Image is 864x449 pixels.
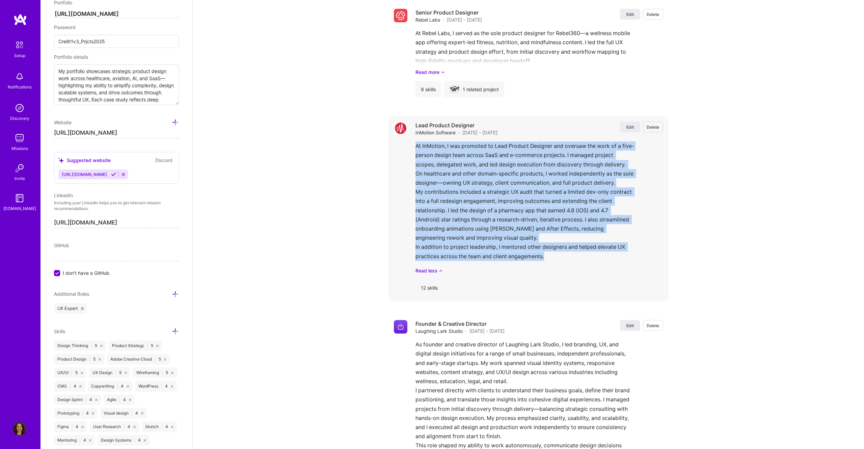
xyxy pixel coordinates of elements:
input: http://... [54,128,179,138]
i: icon Close [92,412,94,415]
img: discovery [13,101,26,115]
i: icon ArrowUpSecondaryDark [439,267,443,274]
span: | [70,384,71,389]
i: icon Close [95,399,98,401]
span: Edit [626,323,634,328]
div: UX Expert [54,303,87,314]
i: icon Close [79,385,82,388]
button: Edit [620,122,640,132]
div: CMS 4 [54,381,85,392]
button: Delete [643,122,663,132]
span: | [124,424,125,429]
div: Design Sprint 4 [54,394,101,405]
span: | [85,397,87,402]
div: 1 related project [444,81,504,97]
span: [DATE] - [DATE] [462,129,497,136]
span: Laughing Lark Studio [415,327,463,335]
a: Read more [415,69,663,76]
div: [DOMAIN_NAME] [3,205,36,212]
span: | [134,438,135,443]
div: Product Design 5 [54,354,104,365]
span: Edit [626,124,634,130]
span: | [162,370,163,375]
input: http://... [54,10,179,18]
h4: Senior Product Designer [415,9,482,16]
span: Delete [647,11,659,17]
img: Company logo [394,9,407,22]
i: icon Close [129,399,131,401]
span: Skills [54,328,65,334]
img: Company logo [394,122,407,135]
div: Setup [14,52,25,59]
span: | [155,356,156,362]
div: Adobe Creative Cloud 5 [107,354,170,365]
span: | [79,438,81,443]
img: bell [13,70,26,83]
img: User Avatar [13,422,26,435]
i: icon Close [171,426,173,428]
a: User Avatar [11,422,28,435]
img: guide book [13,191,26,205]
span: InMotion Software [415,129,456,136]
img: setup [12,38,27,52]
div: Figma 4 [54,421,87,432]
i: icon Close [127,385,129,388]
span: Additional Roles [54,291,89,297]
span: Delete [647,124,659,130]
div: User Research 4 [90,421,139,432]
span: | [161,384,162,389]
img: Rebel Labs [450,86,459,93]
div: Agile 4 [104,394,135,405]
i: icon Close [99,358,101,361]
div: Product Strategy 5 [109,340,162,351]
div: Copywriting 4 [88,381,132,392]
span: [DATE] - [DATE] [469,327,505,335]
button: Edit [620,9,640,20]
button: Delete [643,320,663,331]
div: 9 skills [415,81,441,97]
span: | [89,356,90,362]
i: icon Close [125,372,127,374]
button: Discard [153,156,174,164]
i: icon Close [81,426,84,428]
div: Visual design 4 [100,408,147,419]
div: Portfolio details [54,53,179,60]
div: Discovery [10,115,29,122]
span: · [458,129,460,136]
i: icon Close [100,345,103,347]
i: icon Close [144,439,146,442]
span: | [119,397,120,402]
textarea: My portfolio showcases strategic product design work across healthcare, aviation, AI, and SaaS—hi... [54,64,179,105]
span: Rebel Labs [415,16,440,23]
p: Including your LinkedIn helps you to get relevant mission recommendations. [54,200,179,212]
i: icon Close [141,412,143,415]
i: icon Close [171,385,173,388]
a: Read less [415,267,663,274]
i: icon Close [89,439,91,442]
div: Password [54,24,179,31]
div: UX Design 5 [89,367,130,378]
img: logo [13,14,27,26]
div: Suggested website [58,157,111,164]
span: | [131,411,133,416]
span: Delete [647,323,659,328]
i: icon Close [164,358,166,361]
span: LinkedIn [54,192,73,198]
div: Wireframing 5 [133,367,177,378]
i: icon Close [133,426,136,428]
div: Design Systems 4 [98,435,150,446]
button: Delete [643,9,663,20]
div: Missions [11,145,28,152]
img: Invite [13,161,26,175]
span: | [117,384,118,389]
span: Edit [626,11,634,17]
div: Prototyping 4 [54,408,98,419]
span: | [91,343,92,348]
i: icon Close [81,307,84,310]
span: GitHub [54,242,69,248]
span: Website [54,120,72,125]
img: Company logo [394,320,407,334]
div: Mentoring 4 [54,435,95,446]
span: · [465,327,467,335]
img: teamwork [13,131,26,145]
